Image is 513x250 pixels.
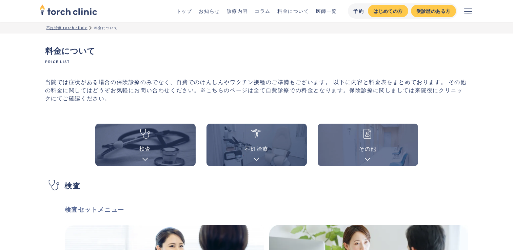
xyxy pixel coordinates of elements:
[277,7,309,14] a: 料金について
[40,5,97,17] a: home
[373,7,402,15] div: はじめての方
[206,124,307,166] a: 不妊治療
[45,78,468,102] p: 当院では症状がある場合の保険診療のみでなく、自費でのけんしんやワクチン接種のご準備もございます。 以下に内容と料金表をまとめております。 その他の料金に関してはどうぞお気軽にお問い合わせください...
[318,124,418,166] a: その他
[316,7,337,14] a: 医師一覧
[45,44,468,64] h1: 料金について
[199,7,220,14] a: お知らせ
[359,144,377,152] div: その他
[176,7,192,14] a: トップ
[40,2,97,17] img: torch clinic
[227,7,248,14] a: 診療内容
[353,7,364,15] div: 予約
[65,204,468,214] h3: 検査セットメニュー
[416,7,451,15] div: 受診歴のある方
[94,25,118,30] div: 料金について
[45,59,468,64] span: Price list
[64,179,80,191] h2: 検査
[255,7,271,14] a: コラム
[46,25,87,30] a: 不妊治療 torch clinic
[244,144,268,152] div: 不妊治療
[411,5,456,17] a: 受診歴のある方
[139,144,151,152] div: 検査
[368,5,408,17] a: はじめての方
[95,124,196,166] a: 検査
